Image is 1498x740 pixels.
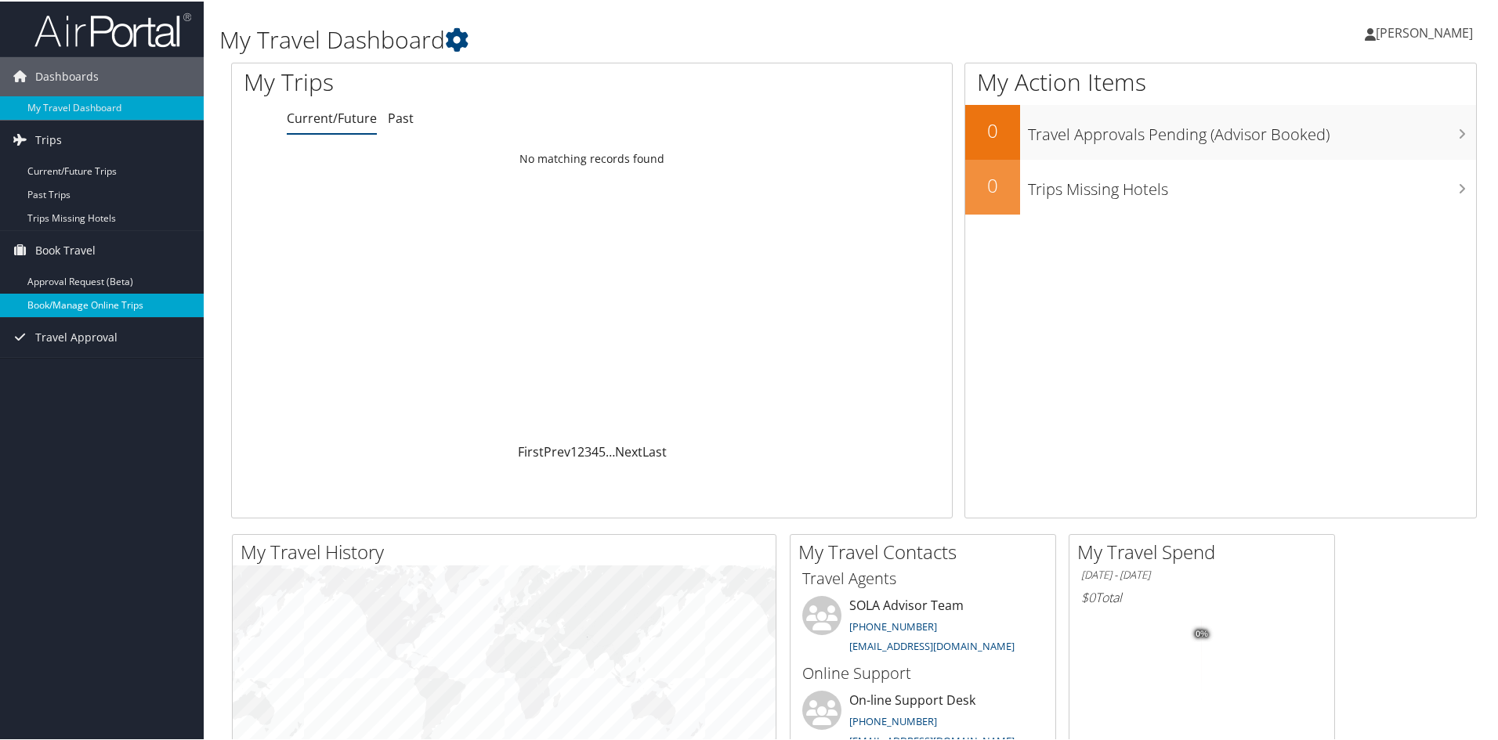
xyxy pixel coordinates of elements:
[388,108,414,125] a: Past
[1081,587,1323,605] h6: Total
[241,537,776,564] h2: My Travel History
[849,637,1015,652] a: [EMAIL_ADDRESS][DOMAIN_NAME]
[1028,114,1476,144] h3: Travel Approvals Pending (Advisor Booked)
[606,442,615,459] span: …
[599,442,606,459] a: 5
[798,537,1055,564] h2: My Travel Contacts
[849,618,937,632] a: [PHONE_NUMBER]
[965,103,1476,158] a: 0Travel Approvals Pending (Advisor Booked)
[35,316,118,356] span: Travel Approval
[1081,566,1323,581] h6: [DATE] - [DATE]
[518,442,544,459] a: First
[219,22,1066,55] h1: My Travel Dashboard
[965,171,1020,197] h2: 0
[287,108,377,125] a: Current/Future
[802,566,1044,588] h3: Travel Agents
[35,119,62,158] span: Trips
[794,594,1051,659] li: SOLA Advisor Team
[849,713,937,727] a: [PHONE_NUMBER]
[1077,537,1334,564] h2: My Travel Spend
[570,442,577,459] a: 1
[965,116,1020,143] h2: 0
[592,442,599,459] a: 4
[642,442,667,459] a: Last
[35,229,96,269] span: Book Travel
[965,64,1476,97] h1: My Action Items
[615,442,642,459] a: Next
[232,143,952,171] td: No matching records found
[1376,23,1473,40] span: [PERSON_NAME]
[35,56,99,95] span: Dashboards
[1365,8,1489,55] a: [PERSON_NAME]
[1196,628,1208,637] tspan: 0%
[584,442,592,459] a: 3
[577,442,584,459] a: 2
[1028,169,1476,199] h3: Trips Missing Hotels
[1081,587,1095,605] span: $0
[802,661,1044,683] h3: Online Support
[544,442,570,459] a: Prev
[244,64,640,97] h1: My Trips
[965,158,1476,213] a: 0Trips Missing Hotels
[34,10,191,47] img: airportal-logo.png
